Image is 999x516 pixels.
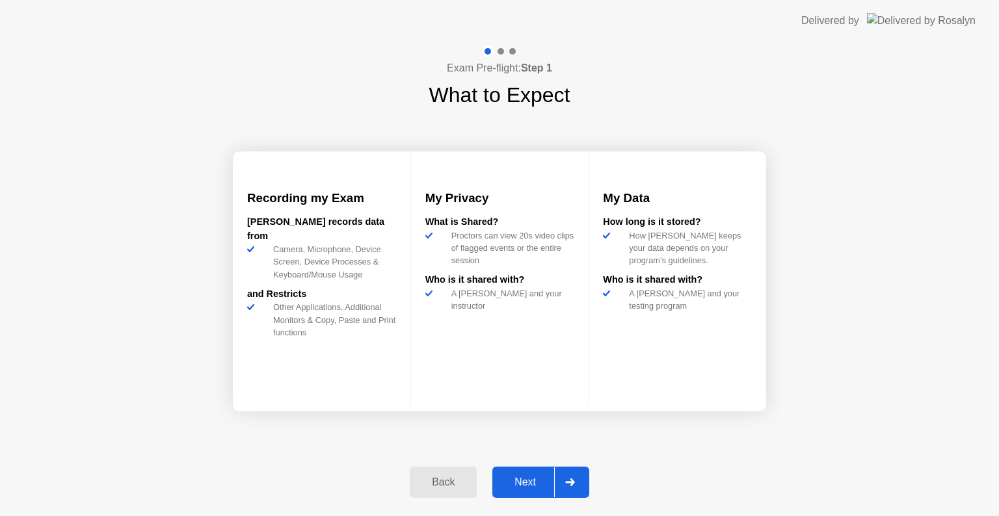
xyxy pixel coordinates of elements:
[446,287,574,312] div: A [PERSON_NAME] and your instructor
[603,215,752,229] div: How long is it stored?
[247,287,396,302] div: and Restricts
[801,13,859,29] div: Delivered by
[425,189,574,207] h3: My Privacy
[429,79,570,110] h1: What to Expect
[603,189,752,207] h3: My Data
[624,287,752,312] div: A [PERSON_NAME] and your testing program
[425,215,574,229] div: What is Shared?
[446,229,574,267] div: Proctors can view 20s video clips of flagged events or the entire session
[247,189,396,207] h3: Recording my Exam
[410,467,477,498] button: Back
[496,476,554,488] div: Next
[268,243,396,281] div: Camera, Microphone, Device Screen, Device Processes & Keyboard/Mouse Usage
[624,229,752,267] div: How [PERSON_NAME] keeps your data depends on your program’s guidelines.
[521,62,552,73] b: Step 1
[414,476,473,488] div: Back
[425,273,574,287] div: Who is it shared with?
[867,13,976,28] img: Delivered by Rosalyn
[603,273,752,287] div: Who is it shared with?
[268,301,396,339] div: Other Applications, Additional Monitors & Copy, Paste and Print functions
[447,60,552,76] h4: Exam Pre-flight:
[247,215,396,243] div: [PERSON_NAME] records data from
[492,467,589,498] button: Next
